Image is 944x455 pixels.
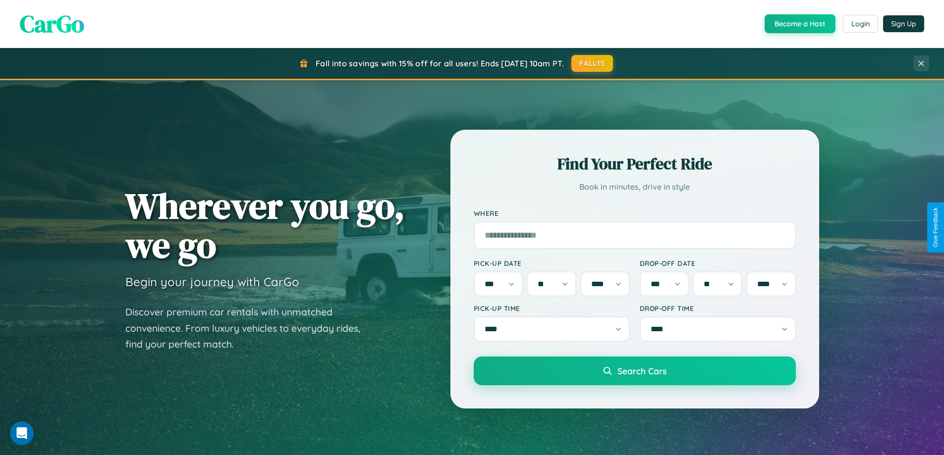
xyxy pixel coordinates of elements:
label: Pick-up Date [474,259,630,267]
div: Give Feedback [932,207,939,248]
button: Become a Host [765,14,835,33]
button: Sign Up [883,15,924,32]
span: CarGo [20,7,84,40]
button: FALL15 [571,55,613,72]
label: Where [474,209,796,217]
button: Search Cars [474,356,796,385]
span: Fall into savings with 15% off for all users! Ends [DATE] 10am PT. [316,58,564,68]
button: Login [843,15,878,33]
h3: Begin your journey with CarGo [125,274,299,289]
h1: Wherever you go, we go [125,186,405,264]
label: Drop-off Date [640,259,796,267]
h2: Find Your Perfect Ride [474,153,796,175]
label: Drop-off Time [640,304,796,312]
iframe: Intercom live chat [10,421,34,445]
p: Discover premium car rentals with unmatched convenience. From luxury vehicles to everyday rides, ... [125,304,373,353]
p: Book in minutes, drive in style [474,180,796,194]
label: Pick-up Time [474,304,630,312]
span: Search Cars [617,365,666,376]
